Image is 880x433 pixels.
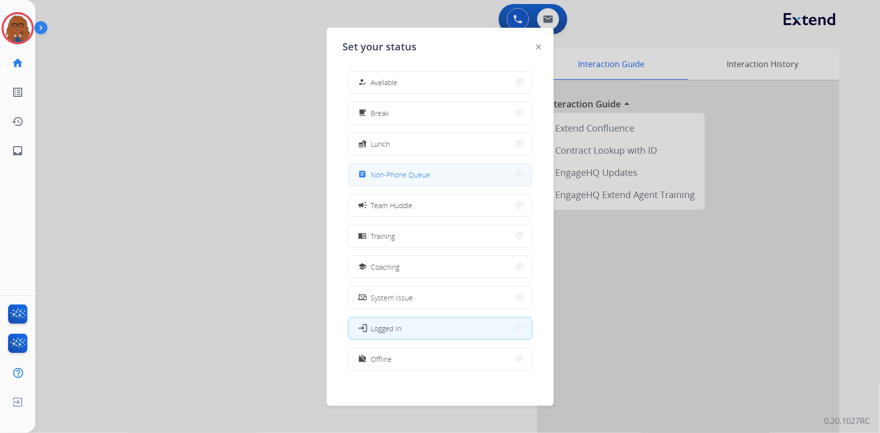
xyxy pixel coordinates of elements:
mat-icon: login [357,323,367,333]
mat-icon: inbox [12,145,24,157]
mat-icon: home [12,57,24,69]
span: Coaching [371,262,400,272]
mat-icon: phonelink_off [358,293,367,302]
button: Break [348,102,532,124]
mat-icon: fastfood [358,140,367,148]
span: Break [371,108,389,118]
span: Team Huddle [371,200,413,211]
button: Training [348,225,532,247]
mat-icon: how_to_reg [358,78,367,87]
mat-icon: work_off [358,355,367,363]
mat-icon: list_alt [12,86,24,98]
button: Team Huddle [348,195,532,216]
button: Available [348,72,532,93]
mat-icon: school [358,263,367,271]
button: Logged In [348,318,532,339]
span: Offline [371,354,392,364]
mat-icon: menu_book [358,232,367,240]
mat-icon: free_breakfast [358,109,367,117]
span: Lunch [371,139,390,149]
mat-icon: assignment [358,170,367,179]
span: Training [371,231,395,241]
button: Lunch [348,133,532,155]
span: Non-Phone Queue [371,169,431,180]
button: System Issue [348,287,532,308]
span: Available [371,77,398,88]
span: Logged In [371,323,402,334]
button: Coaching [348,256,532,278]
button: Offline [348,348,532,370]
span: Set your status [343,40,417,54]
mat-icon: campaign [357,200,367,210]
mat-icon: history [12,115,24,128]
img: avatar [4,14,32,42]
p: 0.20.1027RC [824,415,870,427]
span: System Issue [371,292,414,303]
button: Non-Phone Queue [348,164,532,185]
img: close-button [536,44,541,49]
